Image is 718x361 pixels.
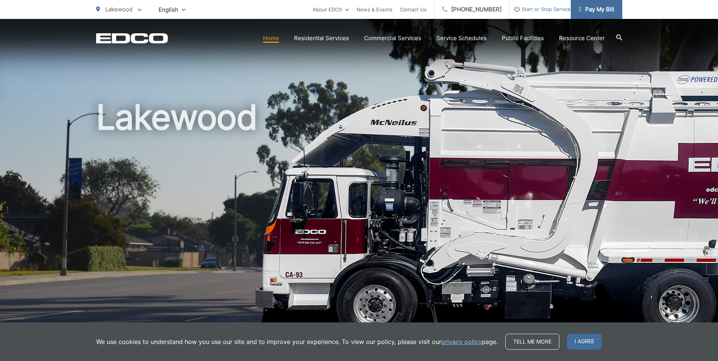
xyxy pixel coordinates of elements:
[559,34,605,43] a: Resource Center
[357,5,392,14] a: News & Events
[441,337,482,346] a: privacy policy
[400,5,427,14] a: Contact Us
[502,34,544,43] a: Public Facilities
[578,5,614,14] span: Pay My Bill
[505,334,559,350] a: Tell me more
[567,334,602,350] span: I agree
[364,34,421,43] a: Commercial Services
[153,3,191,16] span: English
[105,6,132,13] span: Lakewood
[436,34,487,43] a: Service Schedules
[313,5,349,14] a: About EDCO
[96,337,498,346] p: We use cookies to understand how you use our site and to improve your experience. To view our pol...
[96,33,168,44] a: EDCD logo. Return to the homepage.
[294,34,349,43] a: Residential Services
[96,98,622,338] h1: Lakewood
[263,34,279,43] a: Home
